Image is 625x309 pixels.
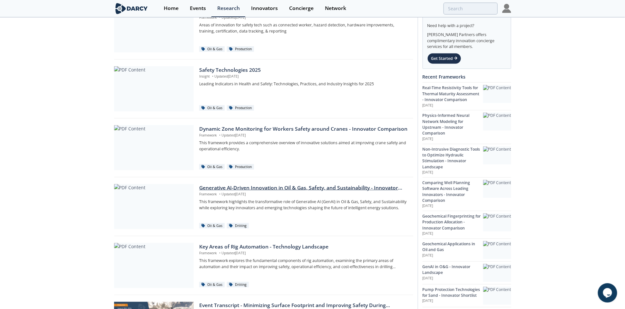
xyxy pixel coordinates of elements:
div: Oil & Gas [199,282,225,288]
div: Drilling [227,223,249,229]
p: [DATE] [423,276,483,281]
a: Real-Time Resistivity Tools for Thermal Maturity Assessment - Innovator Comparison [DATE] PDF Con... [423,82,511,110]
div: Physics-Informed Neural Network Modeling for Upstream - Innovator Comparison [423,113,483,136]
div: Generative AI-Driven Innovation in Oil & Gas, Safety, and Sustainability - Innovator Landscape [199,184,408,192]
iframe: chat widget [598,283,619,303]
div: Safety Technologies 2025 [199,66,408,74]
div: Production [227,46,254,52]
p: This framework explores the fundamental components of rig automation, examining the primary areas... [199,258,408,270]
div: Pump Protection Technologies for Sand - Innovator Shortlist [423,287,483,299]
div: Get Started [427,53,461,64]
div: Production [227,164,254,170]
p: Framework Updated [DATE] [199,192,408,197]
p: [DATE] [423,299,483,304]
span: • [218,192,221,196]
p: [DATE] [423,170,483,175]
a: PDF Content Safety Technology Landscape - Technology Landscape Framework •Updated[DATE] Areas of ... [114,7,413,52]
a: GenAI in O&G - Innovator Landscape [DATE] PDF Content [423,261,511,284]
p: Framework Updated [DATE] [199,251,408,256]
a: PDF Content Generative AI-Driven Innovation in Oil & Gas, Safety, and Sustainability - Innovator ... [114,184,413,229]
div: Geochemical Fingerprinting for Production Allocation - Innovator Comparison [423,213,483,231]
p: [DATE] [423,203,483,209]
span: • [218,251,221,255]
div: Oil & Gas [199,46,225,52]
a: Non-Intrusive Diagnostic Tools to Optimize Hydraulic Stimulation - Innovator Landscape [DATE] PDF... [423,144,511,177]
div: Need help with a project? [427,18,506,29]
p: This framework highlights the transformative role of Generative AI (GenAI) in Oil & Gas, Safety, ... [199,199,408,211]
p: [DATE] [423,231,483,236]
div: Non-Intrusive Diagnostic Tools to Optimize Hydraulic Stimulation - Innovator Landscape [423,146,483,170]
a: PDF Content Key Areas of Rig Automation - Technology Landscape Framework •Updated[DATE] This fram... [114,243,413,288]
div: Oil & Gas [199,223,225,229]
div: [PERSON_NAME] Partners offers complimentary innovation concierge services for all members. [427,29,506,50]
a: Geochemical Fingerprinting for Production Allocation - Innovator Comparison [DATE] PDF Content [423,211,511,239]
div: Dynamic Zone Monitoring for Workers Safety around Cranes - Innovator Comparison [199,125,408,133]
p: Framework Updated [DATE] [199,133,408,138]
p: [DATE] [423,103,483,108]
div: Concierge [289,6,314,11]
div: Events [190,6,206,11]
a: Geochemical Applications in Oil and Gas [DATE] PDF Content [423,239,511,261]
span: • [218,133,221,137]
a: Pump Protection Technologies for Sand - Innovator Shortlist [DATE] PDF Content [423,284,511,307]
div: Real-Time Resistivity Tools for Thermal Maturity Assessment - Innovator Comparison [423,85,483,103]
img: Profile [502,4,511,13]
div: Geochemical Applications in Oil and Gas [423,241,483,253]
p: This framework provides a comprehensive overview of innovative solutions aimed at improving crane... [199,140,408,152]
p: Leading Indicators in Health and Safety: Technologies, Practices, and Industry Insights for 2025​ [199,81,408,87]
p: Framework Updated [DATE] [199,15,408,20]
a: PDF Content Safety Technologies 2025 Insight •Updated[DATE] Leading Indicators in Health and Safe... [114,66,413,111]
p: [DATE] [423,136,483,142]
div: Production [227,105,254,111]
a: PDF Content Dynamic Zone Monitoring for Workers Safety around Cranes - Innovator Comparison Frame... [114,125,413,170]
a: Physics-Informed Neural Network Modeling for Upstream - Innovator Comparison [DATE] PDF Content [423,110,511,144]
div: Oil & Gas [199,164,225,170]
p: Areas of innovation for safety tech such as connected worker, hazard detection, hardware improvem... [199,22,408,34]
div: GenAI in O&G - Innovator Landscape [423,264,483,276]
p: [DATE] [423,253,483,258]
div: Research [217,6,240,11]
div: Drilling [227,282,249,288]
span: • [218,15,221,20]
div: Recent Frameworks [423,71,511,82]
div: Key Areas of Rig Automation - Technology Landscape [199,243,408,251]
div: Oil & Gas [199,105,225,111]
input: Advanced Search [444,3,498,14]
a: Comparing Well Planning Software Across Leading Innovators - Innovator Comparison [DATE] PDF Content [423,177,511,211]
span: • [211,74,214,79]
div: Network [325,6,346,11]
p: Insight Updated [DATE] [199,74,408,79]
div: Home [164,6,179,11]
div: Innovators [251,6,278,11]
img: logo-wide.svg [114,3,149,14]
div: Comparing Well Planning Software Across Leading Innovators - Innovator Comparison [423,180,483,204]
